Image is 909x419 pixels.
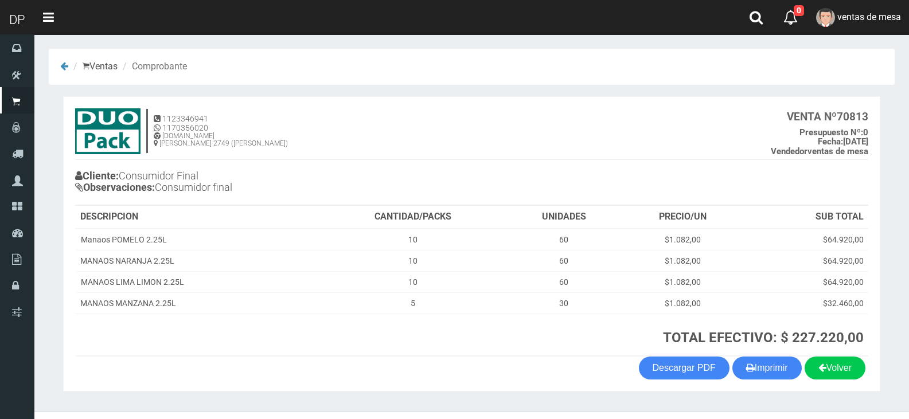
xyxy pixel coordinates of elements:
b: [DATE] [818,136,868,147]
b: 70813 [787,110,868,123]
h6: [DOMAIN_NAME] [PERSON_NAME] 2749 ([PERSON_NAME]) [154,132,288,147]
img: 15ec80cb8f772e35c0579ae6ae841c79.jpg [75,108,141,154]
td: MANAOS NARANJA 2.25L [76,250,320,271]
td: 60 [506,229,621,250]
td: 10 [320,229,506,250]
img: User Image [816,8,835,27]
th: PRECIO/UN [622,206,744,229]
strong: Fecha: [818,136,843,147]
td: 10 [320,271,506,292]
a: Volver [805,357,865,379]
td: MANAOS MANZANA 2.25L [76,292,320,314]
td: $1.082,00 [622,229,744,250]
th: DESCRIPCION [76,206,320,229]
a: Descargar PDF [639,357,729,379]
td: $64.920,00 [744,250,868,271]
strong: Presupuesto Nº: [799,127,863,138]
td: 5 [320,292,506,314]
b: Cliente: [75,170,119,182]
span: 0 [794,5,804,16]
strong: VENTA Nº [787,110,837,123]
td: $64.920,00 [744,229,868,250]
th: CANTIDAD/PACKS [320,206,506,229]
td: $1.082,00 [622,271,744,292]
button: Imprimir [732,357,802,379]
span: ventas de mesa [837,11,901,22]
td: $1.082,00 [622,292,744,314]
li: Comprobante [120,60,187,73]
th: UNIDADES [506,206,621,229]
strong: Vendedor [771,146,807,156]
b: 0 [799,127,868,138]
td: $1.082,00 [622,250,744,271]
b: ventas de mesa [771,146,868,156]
td: 30 [506,292,621,314]
td: MANAOS LIMA LIMON 2.25L [76,271,320,292]
h5: 1123346941 1170356020 [154,115,288,132]
td: $64.920,00 [744,271,868,292]
td: $32.460,00 [744,292,868,314]
th: SUB TOTAL [744,206,868,229]
b: Observaciones: [75,181,155,193]
td: Manaos POMELO 2.25L [76,229,320,250]
strong: TOTAL EFECTIVO: $ 227.220,00 [663,330,864,346]
h4: Consumidor Final Consumidor final [75,167,472,199]
td: 60 [506,250,621,271]
td: 60 [506,271,621,292]
td: 10 [320,250,506,271]
li: Ventas [71,60,118,73]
